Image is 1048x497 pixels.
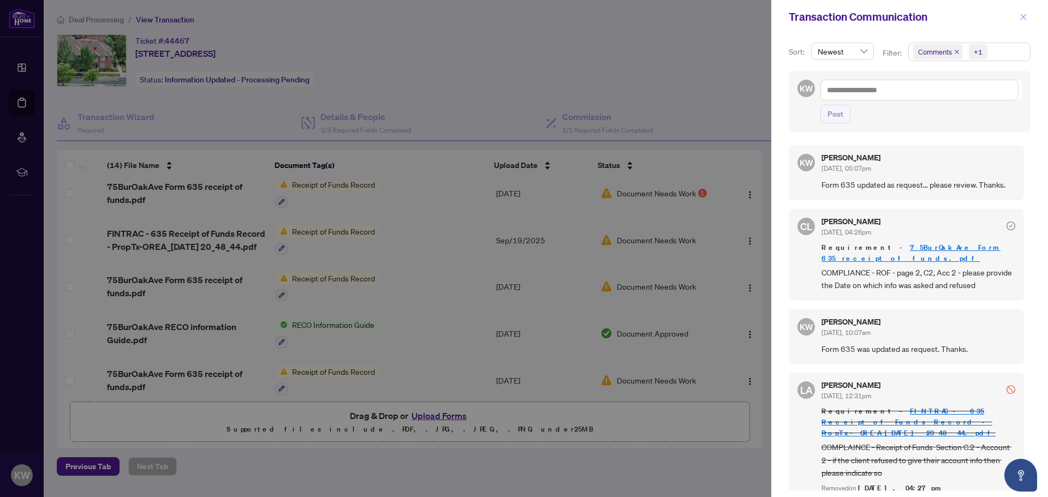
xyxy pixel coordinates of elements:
[1007,221,1015,230] span: check-circle
[789,9,1016,25] div: Transaction Communication
[821,266,1015,292] span: COMPLIANCE - ROF - page 2, C2, Acc 2 - please provide the Date on which info was asked and refused
[913,44,962,59] span: Comments
[858,483,943,493] span: [DATE], 04:27pm
[954,49,960,55] span: close
[821,392,871,400] span: [DATE], 12:31pm
[789,46,807,58] p: Sort:
[821,243,1001,263] a: 75BurOakAve Form 635 receipt of funds.pdf
[918,46,952,57] span: Comments
[800,82,813,95] span: KW
[800,382,813,398] span: LA
[1020,13,1027,21] span: close
[821,242,1015,264] span: Requirement -
[821,441,1015,479] span: COMPLAINCE - Receipt of Funds Section C.2 - Account 2 - if the client refused to give their accou...
[800,156,813,169] span: KW
[800,320,813,333] span: KW
[821,164,871,172] span: [DATE], 05:07pm
[821,381,880,389] h5: [PERSON_NAME]
[800,219,812,234] span: CL
[1007,385,1015,394] span: stop
[821,218,880,225] h5: [PERSON_NAME]
[821,178,1015,191] span: Form 635 updated as request... please review. Thanks.
[1004,459,1037,492] button: Open asap
[883,47,903,59] p: Filter:
[821,228,871,236] span: [DATE], 04:26pm
[818,43,867,59] span: Newest
[974,46,982,57] div: +1
[821,328,871,337] span: [DATE], 10:07am
[821,154,880,161] h5: [PERSON_NAME]
[821,343,1015,355] span: Form 635 was updated as request. Thanks.
[820,105,850,123] button: Post
[821,318,880,326] h5: [PERSON_NAME]
[821,406,1015,439] span: Requirement -
[821,406,996,438] a: FINTRAC - 635 Receipt of Funds Record - PropTx-OREA_[DATE] 20_48_44.pdf
[821,483,1015,494] div: Removed on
